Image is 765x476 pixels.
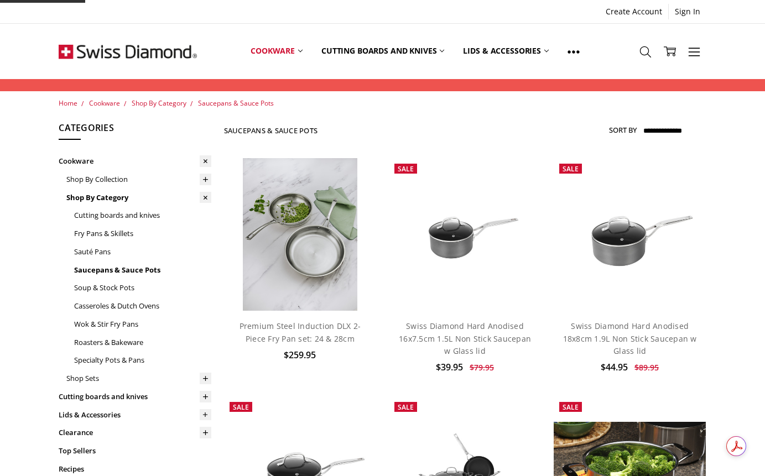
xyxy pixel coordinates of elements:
[66,170,211,189] a: Shop By Collection
[600,4,668,19] a: Create Account
[132,98,186,108] a: Shop By Category
[669,4,706,19] a: Sign In
[59,423,211,442] a: Clearance
[59,442,211,460] a: Top Sellers
[241,27,312,76] a: Cookware
[240,321,361,343] a: Premium Steel Induction DLX 2-Piece Fry Pan set: 24 & 28cm
[398,402,414,412] span: Sale
[198,98,274,108] a: Saucepans & Sauce Pots
[66,189,211,207] a: Shop By Category
[563,164,579,174] span: Sale
[74,279,211,297] a: Soup & Stock Pots
[398,164,414,174] span: Sale
[74,297,211,315] a: Casseroles & Dutch Ovens
[74,315,211,333] a: Wok & Stir Fry Pans
[389,158,542,311] a: Swiss Diamond Hard Anodised 16x7.5cm 1.5L Non Stick Saucepan w Glass lid
[601,361,628,373] span: $44.95
[554,158,706,311] a: Swiss Diamond Hard Anodised 18x8cm 1.9L Non Stick Saucepan w Glass lid
[59,388,211,406] a: Cutting boards and knives
[554,184,706,285] img: Swiss Diamond Hard Anodised 18x8cm 1.9L Non Stick Saucepan w Glass lid
[389,184,542,285] img: Swiss Diamond Hard Anodised 16x7.5cm 1.5L Non Stick Saucepan w Glass lid
[233,402,249,412] span: Sale
[436,361,463,373] span: $39.95
[224,158,377,311] a: Premium steel DLX 2pc fry pan set (28 and 24cm) life style shot
[59,121,211,140] h5: Categories
[312,27,454,76] a: Cutting boards and knives
[399,321,531,356] a: Swiss Diamond Hard Anodised 16x7.5cm 1.5L Non Stick Saucepan w Glass lid
[284,349,316,361] span: $259.95
[59,406,211,424] a: Lids & Accessories
[634,362,659,373] span: $89.95
[609,121,637,139] label: Sort By
[243,158,357,311] img: Premium steel DLX 2pc fry pan set (28 and 24cm) life style shot
[59,24,197,79] img: Free Shipping On Every Order
[74,224,211,243] a: Fry Pans & Skillets
[66,369,211,388] a: Shop Sets
[454,27,558,76] a: Lids & Accessories
[224,126,318,135] h1: Saucepans & Sauce Pots
[563,321,697,356] a: Swiss Diamond Hard Anodised 18x8cm 1.9L Non Stick Saucepan w Glass lid
[470,362,494,373] span: $79.95
[74,243,211,261] a: Sauté Pans
[59,152,211,170] a: Cookware
[59,98,77,108] a: Home
[74,261,211,279] a: Saucepans & Sauce Pots
[558,27,589,76] a: Show All
[74,351,211,369] a: Specialty Pots & Pans
[563,402,579,412] span: Sale
[74,206,211,224] a: Cutting boards and knives
[74,333,211,352] a: Roasters & Bakeware
[89,98,120,108] a: Cookware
